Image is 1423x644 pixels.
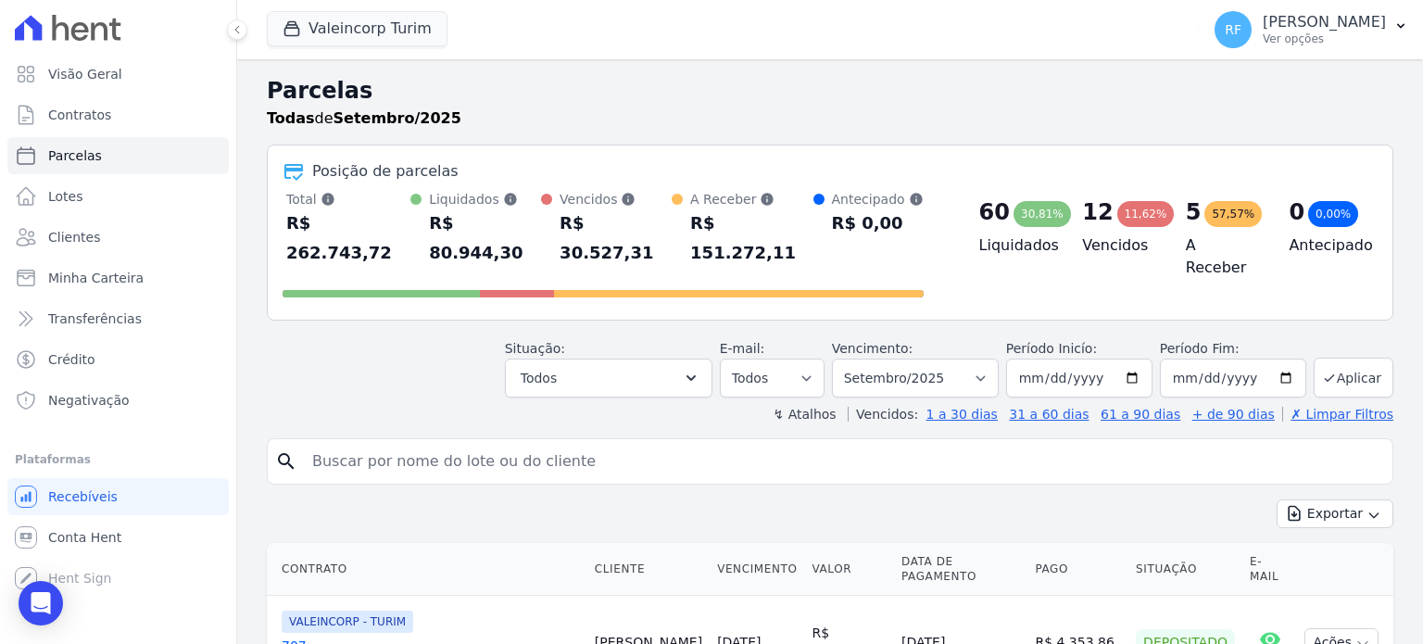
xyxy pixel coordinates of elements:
a: Parcelas [7,137,229,174]
div: R$ 80.944,30 [429,208,541,268]
p: de [267,107,461,130]
strong: Todas [267,109,315,127]
a: 31 a 60 dias [1009,407,1089,422]
div: R$ 30.527,31 [560,208,672,268]
span: Minha Carteira [48,269,144,287]
h4: Liquidados [979,234,1053,257]
h2: Parcelas [267,74,1393,107]
th: Contrato [267,543,587,596]
span: Clientes [48,228,100,246]
div: R$ 0,00 [832,208,924,238]
h4: Vencidos [1082,234,1156,257]
th: Cliente [587,543,710,596]
th: Pago [1027,543,1128,596]
a: Crédito [7,341,229,378]
span: Parcelas [48,146,102,165]
label: Período Fim: [1160,339,1306,359]
h4: A Receber [1186,234,1260,279]
div: 12 [1082,197,1113,227]
a: Lotes [7,178,229,215]
span: Conta Hent [48,528,121,547]
a: Recebíveis [7,478,229,515]
span: Negativação [48,391,130,410]
a: Clientes [7,219,229,256]
span: Crédito [48,350,95,369]
span: Visão Geral [48,65,122,83]
a: 1 a 30 dias [926,407,998,422]
p: Ver opções [1263,32,1386,46]
div: 11,62% [1117,201,1175,227]
h4: Antecipado [1289,234,1363,257]
div: 60 [979,197,1010,227]
span: Todos [521,367,557,389]
span: Lotes [48,187,83,206]
div: Liquidados [429,190,541,208]
a: Conta Hent [7,519,229,556]
label: E-mail: [720,341,765,356]
a: Transferências [7,300,229,337]
button: Exportar [1277,499,1393,528]
div: Total [286,190,410,208]
input: Buscar por nome do lote ou do cliente [301,443,1385,480]
div: 30,81% [1014,201,1071,227]
button: Aplicar [1314,358,1393,398]
strong: Setembro/2025 [334,109,461,127]
div: Posição de parcelas [312,160,459,183]
div: 5 [1186,197,1202,227]
a: + de 90 dias [1192,407,1275,422]
label: Situação: [505,341,565,356]
span: Contratos [48,106,111,124]
div: R$ 151.272,11 [690,208,812,268]
th: Data de Pagamento [894,543,1027,596]
span: RF [1225,23,1241,36]
i: search [275,450,297,473]
span: Transferências [48,309,142,328]
a: Negativação [7,382,229,419]
a: 61 a 90 dias [1101,407,1180,422]
div: Antecipado [832,190,924,208]
th: Situação [1128,543,1242,596]
span: Recebíveis [48,487,118,506]
p: [PERSON_NAME] [1263,13,1386,32]
button: Todos [505,359,712,398]
label: Vencimento: [832,341,913,356]
th: Vencimento [710,543,804,596]
span: VALEINCORP - TURIM [282,611,413,633]
div: Plataformas [15,448,221,471]
div: Vencidos [560,190,672,208]
div: 0,00% [1308,201,1358,227]
a: Contratos [7,96,229,133]
a: Visão Geral [7,56,229,93]
div: R$ 262.743,72 [286,208,410,268]
th: E-mail [1242,543,1297,596]
div: Open Intercom Messenger [19,581,63,625]
div: 57,57% [1204,201,1262,227]
th: Valor [805,543,895,596]
a: Minha Carteira [7,259,229,297]
div: 0 [1289,197,1304,227]
button: RF [PERSON_NAME] Ver opções [1200,4,1423,56]
label: Vencidos: [848,407,918,422]
label: Período Inicío: [1006,341,1097,356]
a: ✗ Limpar Filtros [1282,407,1393,422]
label: ↯ Atalhos [773,407,836,422]
div: A Receber [690,190,812,208]
button: Valeincorp Turim [267,11,447,46]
